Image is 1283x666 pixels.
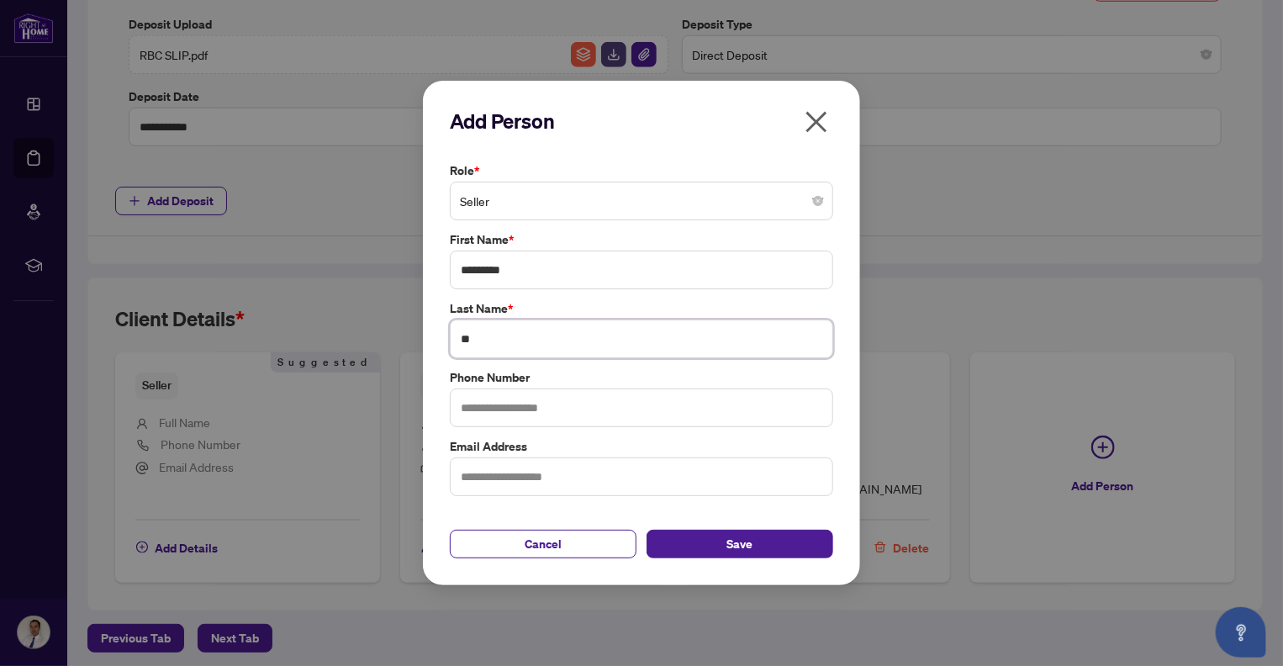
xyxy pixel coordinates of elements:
label: Role [450,161,833,180]
button: Save [647,530,833,558]
span: Save [727,531,753,558]
span: Seller [460,185,823,217]
span: close [803,108,830,135]
label: First Name [450,230,833,249]
button: Cancel [450,530,636,558]
h2: Add Person [450,108,833,135]
span: close-circle [813,196,823,206]
label: Phone Number [450,368,833,387]
label: Email Address [450,437,833,456]
span: Cancel [525,531,562,558]
label: Last Name [450,299,833,318]
button: Open asap [1216,607,1266,658]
